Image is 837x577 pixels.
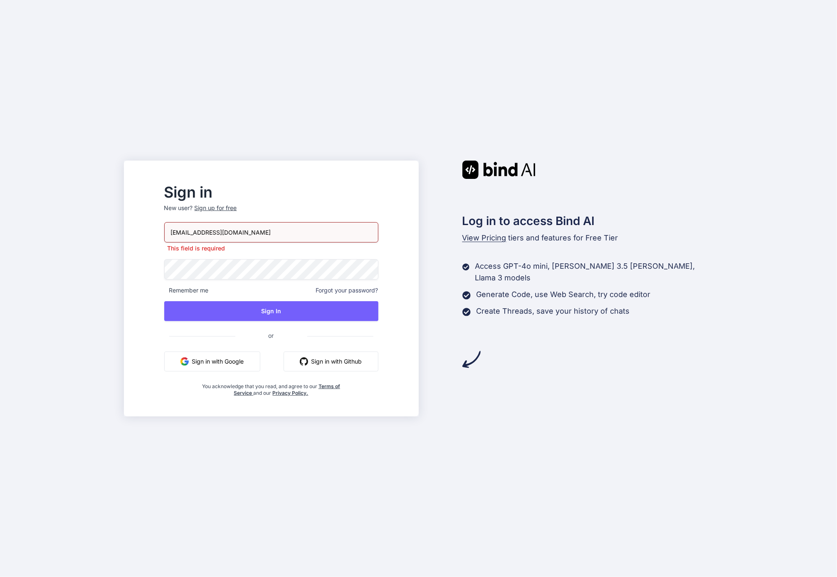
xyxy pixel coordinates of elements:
span: Remember me [164,286,209,295]
a: Terms of Service [234,383,340,396]
span: Forgot your password? [316,286,378,295]
img: Bind AI logo [462,161,536,179]
button: Sign In [164,301,378,321]
p: This field is required [164,244,378,253]
img: arrow [462,350,481,369]
div: You acknowledge that you read, and agree to our and our [200,378,342,396]
p: Generate Code, use Web Search, try code editor [477,289,651,300]
img: github [300,357,308,366]
button: Sign in with Github [284,352,378,371]
a: Privacy Policy. [272,390,308,396]
p: tiers and features for Free Tier [462,232,714,244]
span: or [235,325,307,346]
div: Sign up for free [195,204,237,212]
h2: Log in to access Bind AI [462,212,714,230]
button: Sign in with Google [164,352,260,371]
p: Access GPT-4o mini, [PERSON_NAME] 3.5 [PERSON_NAME], Llama 3 models [475,260,714,284]
p: Create Threads, save your history of chats [477,305,630,317]
span: View Pricing [462,233,506,242]
p: New user? [164,204,378,222]
img: google [180,357,189,366]
input: Login or Email [164,222,378,243]
h2: Sign in [164,186,378,199]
